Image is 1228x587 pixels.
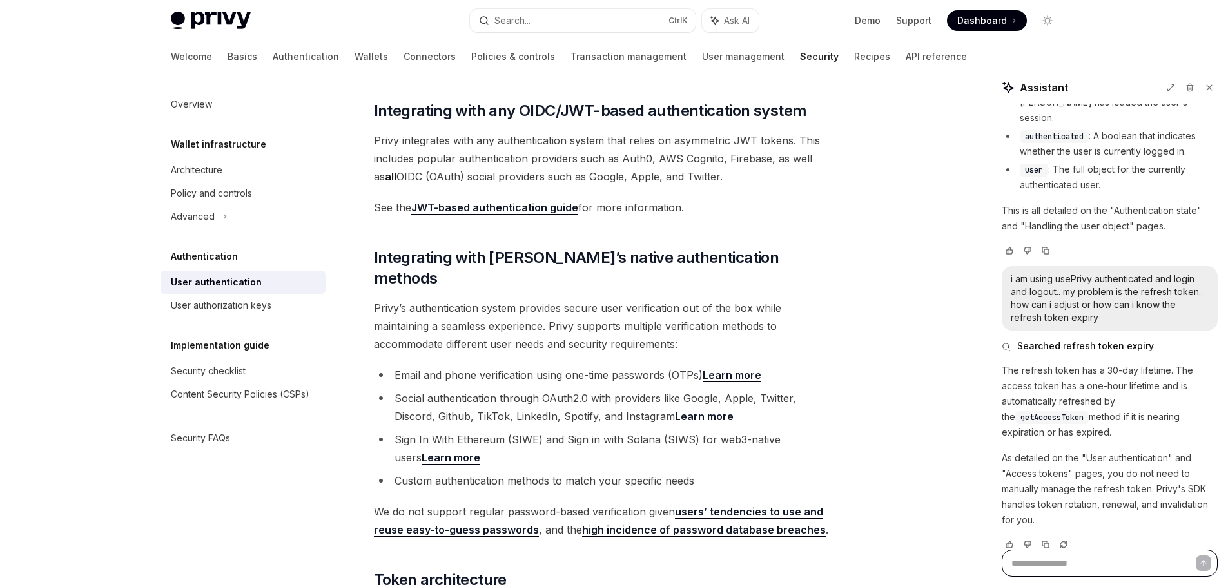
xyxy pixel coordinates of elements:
a: JWT-based authentication guide [411,201,578,215]
li: Custom authentication methods to match your specific needs [374,472,839,490]
a: Basics [228,41,257,72]
h5: Implementation guide [171,338,269,353]
a: Learn more [422,451,480,465]
a: Security FAQs [161,427,326,450]
a: Security checklist [161,360,326,383]
div: Overview [171,97,212,112]
li: Social authentication through OAuth2.0 with providers like Google, Apple, Twitter, Discord, Githu... [374,389,839,425]
div: i am using usePrivy authenticated and login and logout.. my problem is the refresh token.. how ca... [1011,273,1209,324]
span: Ask AI [724,14,750,27]
p: As detailed on the "User authentication" and "Access tokens" pages, you do not need to manually m... [1002,450,1218,528]
a: Wallets [355,41,388,72]
a: User authentication [161,271,326,294]
div: User authentication [171,274,262,290]
div: User authorization keys [171,298,271,313]
a: high incidence of password database breaches [582,523,826,537]
div: Search... [494,13,531,28]
a: Demo [855,14,881,27]
a: Dashboard [947,10,1027,31]
span: We do not support regular password-based verification given , and the . [374,503,839,539]
span: Integrating with any OIDC/JWT-based authentication system [374,101,807,121]
p: The refresh token has a 30-day lifetime. The access token has a one-hour lifetime and is automati... [1002,363,1218,440]
button: Send message [1196,555,1211,571]
li: Email and phone verification using one-time passwords (OTPs) [374,366,839,384]
a: Transaction management [570,41,687,72]
button: Searched refresh token expiry [1002,340,1218,352]
div: Security FAQs [171,430,230,446]
div: Security checklist [171,363,246,379]
span: Privy’s authentication system provides secure user verification out of the box while maintaining ... [374,299,839,353]
a: Learn more [703,369,761,382]
span: Assistant [1020,80,1068,95]
a: User authorization keys [161,294,326,317]
h5: Authentication [171,249,238,264]
a: Welcome [171,41,212,72]
h5: Wallet infrastructure [171,137,266,152]
span: Ctrl K [668,15,688,26]
span: authenticated [1025,131,1084,142]
a: Policy and controls [161,182,326,205]
a: Policies & controls [471,41,555,72]
span: Integrating with [PERSON_NAME]’s native authentication methods [374,247,839,289]
button: Toggle dark mode [1037,10,1058,31]
li: : The full object for the currently authenticated user. [1002,162,1218,193]
button: Search...CtrlK [470,9,696,32]
div: Advanced [171,209,215,224]
a: Content Security Policies (CSPs) [161,383,326,406]
a: Learn more [675,410,734,423]
div: Policy and controls [171,186,252,201]
div: Content Security Policies (CSPs) [171,387,309,402]
a: Security [800,41,839,72]
button: Ask AI [702,9,759,32]
strong: all [385,170,396,183]
span: Privy integrates with any authentication system that relies on asymmetric JWT tokens. This includ... [374,131,839,186]
a: Recipes [854,41,890,72]
a: Overview [161,93,326,116]
a: Architecture [161,159,326,182]
li: Sign In With Ethereum (SIWE) and Sign in with Solana (SIWS) for web3-native users [374,430,839,467]
li: : A boolean that indicates whether the user is currently logged in. [1002,128,1218,159]
p: This is all detailed on the "Authentication state" and "Handling the user object" pages. [1002,203,1218,234]
span: See the for more information. [374,198,839,217]
a: API reference [906,41,967,72]
a: Authentication [273,41,339,72]
span: Dashboard [957,14,1007,27]
span: user [1025,165,1043,175]
span: Searched refresh token expiry [1017,340,1154,352]
a: Support [896,14,931,27]
a: Connectors [404,41,456,72]
div: Architecture [171,162,222,178]
a: User management [702,41,785,72]
img: light logo [171,12,251,30]
span: getAccessToken [1020,412,1084,423]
